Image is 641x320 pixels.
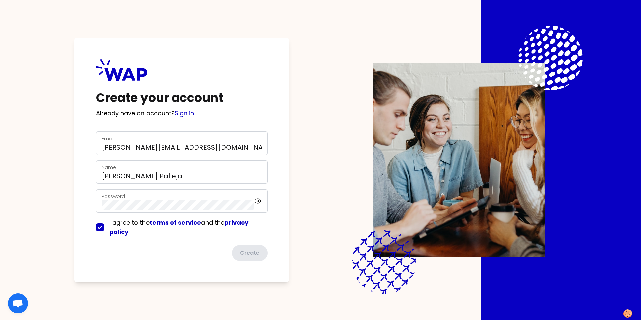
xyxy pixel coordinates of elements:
[150,218,201,227] a: terms of service
[232,245,268,261] button: Create
[8,293,28,313] a: Chat abierto
[175,109,194,117] a: Sign in
[102,135,114,142] label: Email
[102,164,116,171] label: Name
[109,218,248,236] span: I agree to the and the
[96,91,268,105] h1: Create your account
[373,63,545,257] img: Description
[96,109,268,118] p: Already have an account?
[102,193,125,200] label: Password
